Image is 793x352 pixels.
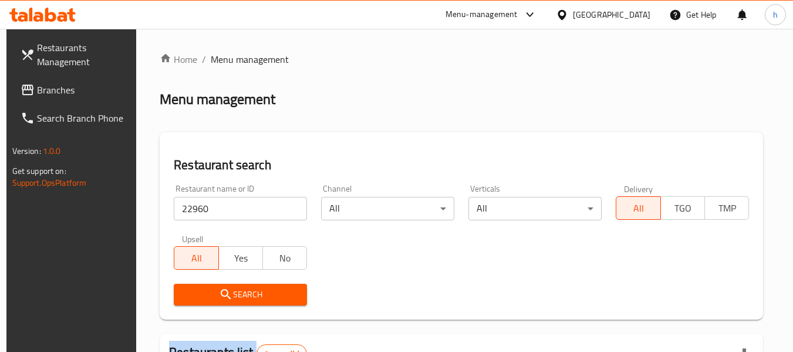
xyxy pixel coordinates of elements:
[573,8,650,21] div: [GEOGRAPHIC_DATA]
[621,200,656,217] span: All
[11,76,139,104] a: Branches
[183,287,298,302] span: Search
[160,52,197,66] a: Home
[624,185,653,193] label: Delivery
[218,246,263,270] button: Yes
[160,90,275,109] h2: Menu management
[43,143,61,159] span: 1.0.0
[446,8,518,22] div: Menu-management
[182,234,204,243] label: Upsell
[174,156,749,174] h2: Restaurant search
[179,250,214,267] span: All
[12,175,87,190] a: Support.OpsPlatform
[710,200,744,217] span: TMP
[666,200,700,217] span: TGO
[37,41,130,69] span: Restaurants Management
[224,250,258,267] span: Yes
[12,163,66,179] span: Get support on:
[773,8,778,21] span: h
[12,143,41,159] span: Version:
[616,196,660,220] button: All
[468,197,602,220] div: All
[160,52,763,66] nav: breadcrumb
[37,83,130,97] span: Branches
[211,52,289,66] span: Menu management
[660,196,705,220] button: TGO
[37,111,130,125] span: Search Branch Phone
[202,52,206,66] li: /
[704,196,749,220] button: TMP
[11,33,139,76] a: Restaurants Management
[268,250,302,267] span: No
[174,197,307,220] input: Search for restaurant name or ID..
[321,197,454,220] div: All
[11,104,139,132] a: Search Branch Phone
[174,284,307,306] button: Search
[174,246,218,270] button: All
[262,246,307,270] button: No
